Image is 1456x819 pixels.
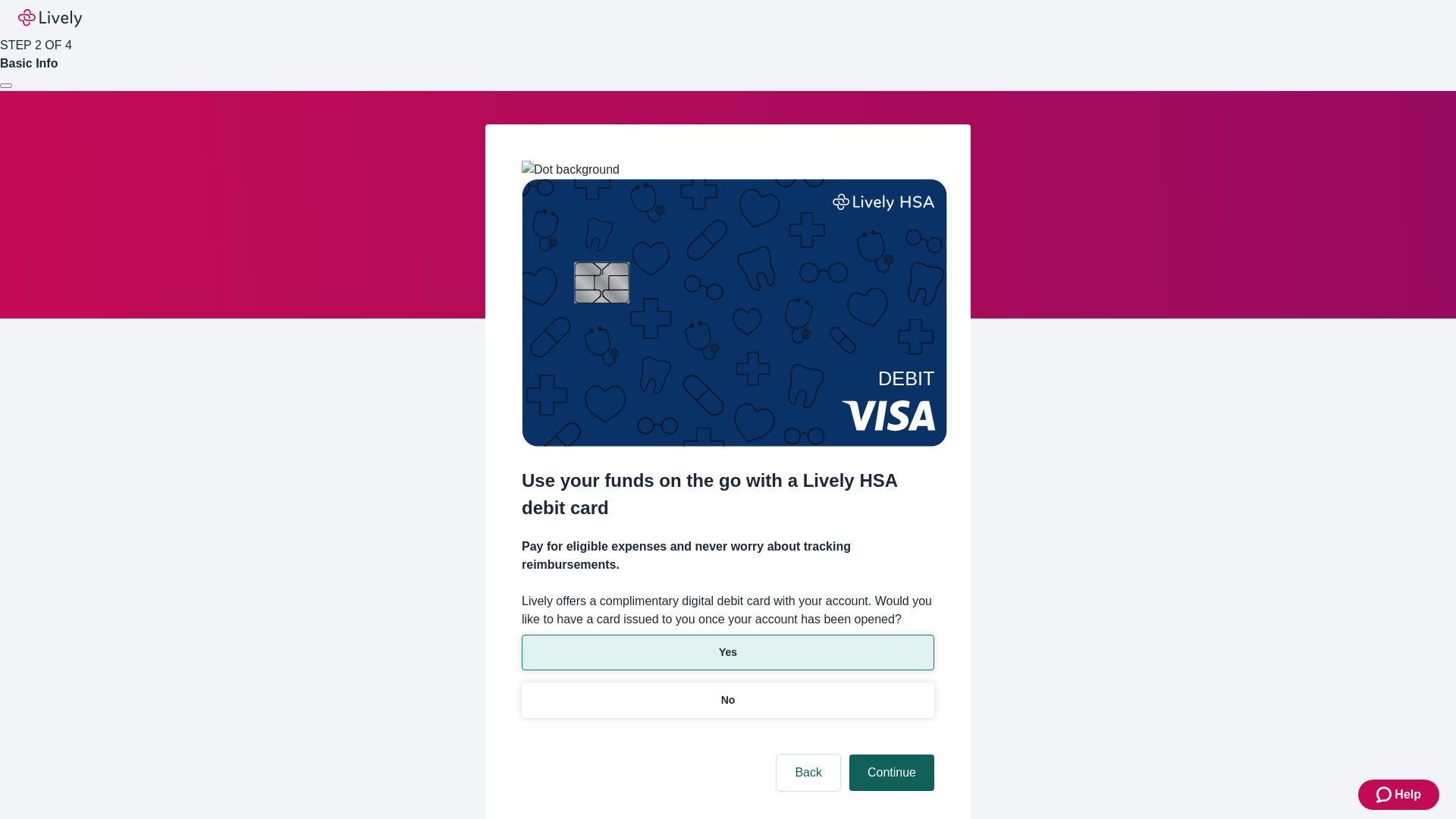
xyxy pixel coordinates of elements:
[721,692,736,708] p: No
[1376,786,1395,804] svg: Zendesk support icon
[719,645,737,661] p: Yes
[522,538,934,574] h4: Pay for eligible expenses and never worry about tracking reimbursements.
[522,635,934,670] button: Yes
[522,161,620,179] img: Dot background
[1395,786,1421,804] span: Help
[1358,780,1439,810] button: Zendesk support iconHelp
[522,682,934,718] button: No
[522,467,934,522] h2: Use your funds on the go with a Lively HSA debit card
[522,592,934,629] label: Lively offers a complimentary digital debit card with your account. Would you like to have a card...
[849,755,934,791] button: Continue
[777,755,840,791] button: Back
[18,9,82,27] img: Lively
[522,179,947,447] img: Debit card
